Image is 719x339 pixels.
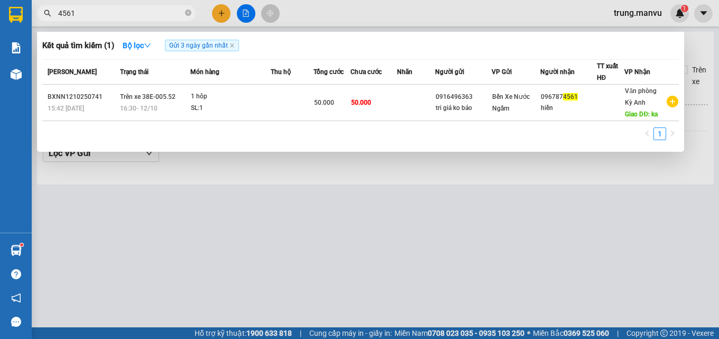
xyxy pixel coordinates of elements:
button: Bộ lọcdown [114,37,160,54]
span: Trạng thái [120,68,149,76]
img: warehouse-icon [11,245,22,256]
img: logo-vxr [9,7,23,23]
div: 1 hôp [191,91,270,103]
div: 0916496363 [436,91,491,103]
span: Thu hộ [271,68,291,76]
li: Next Page [666,127,679,140]
div: 096787 [541,91,596,103]
div: hiền [541,103,596,114]
span: Gửi 3 ngày gần nhất [165,40,239,51]
span: TT xuất HĐ [597,62,618,81]
button: left [641,127,653,140]
span: Món hàng [190,68,219,76]
input: Tìm tên, số ĐT hoặc mã đơn [58,7,183,19]
span: plus-circle [667,96,678,107]
span: close-circle [185,10,191,16]
div: SL: 1 [191,103,270,114]
span: VP Gửi [492,68,512,76]
a: 1 [654,128,666,140]
span: VP Nhận [624,68,650,76]
img: solution-icon [11,42,22,53]
span: Văn phòng Kỳ Anh [625,87,657,106]
span: down [144,42,151,49]
span: Trên xe 38E-005.52 [120,93,176,100]
img: warehouse-icon [11,69,22,80]
span: Người nhận [540,68,575,76]
span: close-circle [185,8,191,19]
span: message [11,317,21,327]
span: Giao DĐ: ka [625,111,658,118]
span: Chưa cước [351,68,382,76]
span: 50.000 [351,99,371,106]
span: Tổng cước [314,68,344,76]
span: right [669,130,676,136]
span: Bến Xe Nước Ngầm [492,93,530,112]
span: [PERSON_NAME] [48,68,97,76]
span: question-circle [11,269,21,279]
div: tri giá ko báo [436,103,491,114]
span: 4561 [563,93,578,100]
span: 15:42 [DATE] [48,105,84,112]
button: right [666,127,679,140]
span: 16:30 - 12/10 [120,105,158,112]
span: close [229,43,235,48]
span: 50.000 [314,99,334,106]
span: Nhãn [397,68,412,76]
li: Previous Page [641,127,653,140]
span: search [44,10,51,17]
div: BXNN1210250741 [48,91,117,103]
strong: Bộ lọc [123,41,151,50]
sup: 1 [20,243,23,246]
h3: Kết quả tìm kiếm ( 1 ) [42,40,114,51]
span: left [644,130,650,136]
span: notification [11,293,21,303]
span: Người gửi [435,68,464,76]
li: 1 [653,127,666,140]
